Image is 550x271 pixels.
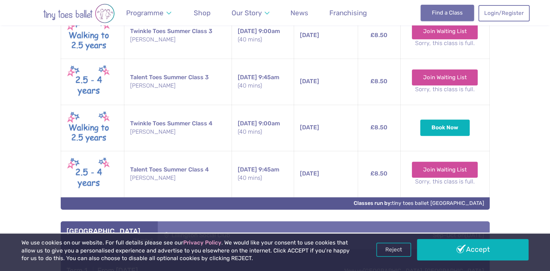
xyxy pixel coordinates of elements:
[124,151,232,197] td: Talent Toes Summer Class 4
[238,174,288,182] small: (40 mins)
[300,32,319,39] span: [DATE]
[300,78,319,85] span: [DATE]
[228,4,273,21] a: Our Story
[124,12,232,58] td: Twinkle Toes Summer Class 3
[358,105,401,151] td: £8.50
[406,178,483,186] small: Sorry, this class is full.
[300,124,319,131] span: [DATE]
[232,105,294,151] td: 9:00am
[21,4,137,23] img: tiny toes ballet
[412,69,478,85] a: Join Waiting List
[417,239,528,260] a: Accept
[300,170,319,177] span: [DATE]
[238,166,257,173] span: [DATE]
[358,58,401,105] td: £8.50
[376,243,411,256] a: Reject
[124,58,232,105] td: Talent Toes Summer Class 3
[420,120,470,135] button: Book Now
[232,12,294,58] td: 9:00am
[130,82,226,90] small: [PERSON_NAME]
[358,12,401,58] td: £8.50
[290,9,308,17] span: News
[478,5,529,21] a: Login/Register
[287,4,312,21] a: News
[406,39,483,47] small: Sorry, this class is full.
[358,151,401,197] td: £8.50
[238,74,257,81] span: [DATE]
[232,9,262,17] span: Our Story
[238,28,257,35] span: [DATE]
[342,221,490,249] div: Sep-Oct on
[158,221,342,249] div: Lillington Social Club
[130,174,226,182] small: [PERSON_NAME]
[406,85,483,93] small: Sorry, this class is full.
[412,162,478,178] a: Join Waiting List
[190,4,214,21] a: Shop
[67,63,111,100] img: Talent toes New (May 2025)
[238,128,288,136] small: (40 mins)
[67,227,152,236] h3: [GEOGRAPHIC_DATA]
[67,109,111,146] img: Walking to Twinkle New (May 2025)
[465,231,484,239] span: [DATE]
[194,9,210,17] span: Shop
[421,5,474,21] a: Find a Class
[232,151,294,197] td: 9:45am
[67,17,111,54] img: Walking to Twinkle New (May 2025)
[21,239,351,263] p: We use cookies on our website. For full details please see our . We would like your consent to us...
[67,155,111,193] img: Talent toes New (May 2025)
[412,23,478,39] a: Join Waiting List
[354,200,484,206] a: Classes run by:tiny toes ballet [GEOGRAPHIC_DATA]
[130,128,226,136] small: [PERSON_NAME]
[124,105,232,151] td: Twinkle Toes Summer Class 4
[329,9,367,17] span: Franchising
[238,120,257,127] span: [DATE]
[130,36,226,44] small: [PERSON_NAME]
[354,200,392,206] strong: Classes run by:
[238,36,288,44] small: (40 mins)
[183,239,221,246] a: Privacy Policy
[126,9,164,17] span: Programme
[232,58,294,105] td: 9:45am
[326,4,370,21] a: Franchising
[123,4,175,21] a: Programme
[238,82,288,90] small: (40 mins)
